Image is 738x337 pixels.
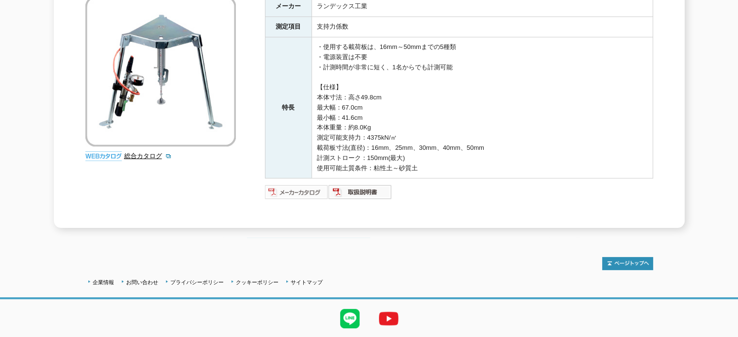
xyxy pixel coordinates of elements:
[236,279,279,285] a: クッキーポリシー
[312,37,653,178] td: ・使用する載荷板は、16mm～50mmまでの5種類 ・電源装置は不要 ・計測時間が非常に短く、1名からでも計測可能 【仕様】 本体寸法：高さ49.8cm 最大幅：67.0cm 最小幅：41.6c...
[312,17,653,37] td: 支持力係数
[328,184,392,200] img: 取扱説明書
[126,279,158,285] a: お問い合わせ
[85,151,122,161] img: webカタログ
[265,184,328,200] img: メーカーカタログ
[265,37,312,178] th: 特長
[93,279,114,285] a: 企業情報
[265,191,328,198] a: メーカーカタログ
[291,279,323,285] a: サイトマップ
[124,152,172,160] a: 総合カタログ
[328,191,392,198] a: 取扱説明書
[602,257,653,270] img: トップページへ
[265,17,312,37] th: 測定項目
[170,279,224,285] a: プライバシーポリシー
